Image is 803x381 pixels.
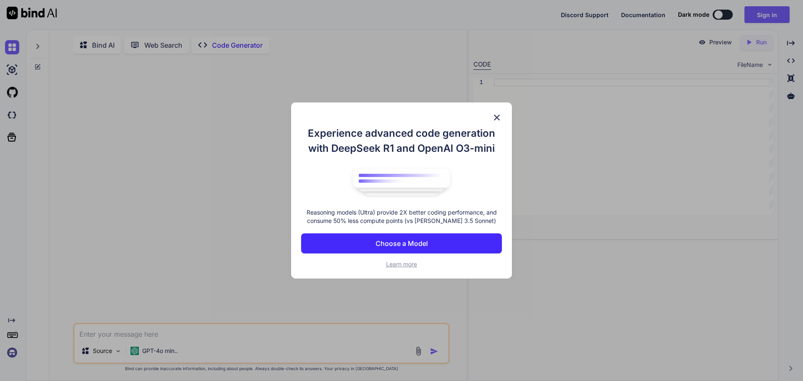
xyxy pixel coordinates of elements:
[376,238,428,248] p: Choose a Model
[492,113,502,123] img: close
[301,126,502,156] h1: Experience advanced code generation with DeepSeek R1 and OpenAI O3-mini
[301,233,502,253] button: Choose a Model
[301,208,502,225] p: Reasoning models (Ultra) provide 2X better coding performance, and consume 50% less compute point...
[347,164,456,200] img: bind logo
[386,261,417,268] span: Learn more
